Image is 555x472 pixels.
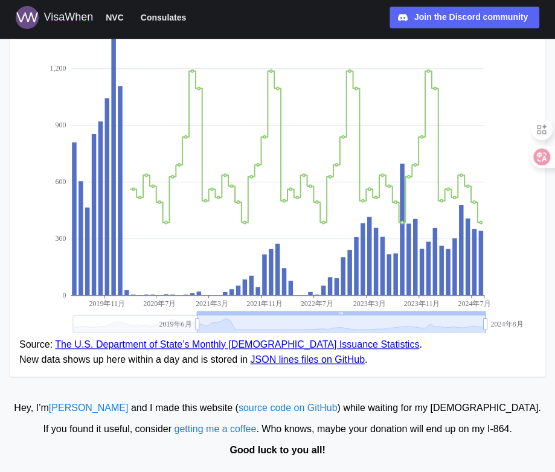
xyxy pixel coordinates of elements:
text: 2023年11月 [404,299,440,308]
text: 2019年11月 [89,299,125,308]
a: getting me a coffee [174,424,256,434]
text: 2024年8月 [490,319,523,328]
a: Logo for VisaWhen VisaWhen [16,6,93,29]
text: 1,200 [50,64,66,72]
text: 300 [56,234,66,243]
text: 600 [56,177,66,186]
a: [PERSON_NAME] [49,403,129,413]
img: Logo for VisaWhen [16,6,39,29]
text: 2024年7月 [458,299,490,308]
div: Good luck to you all! [6,443,549,458]
button: NVC [100,10,129,25]
text: 2021年11月 [246,299,283,308]
text: 2020年7月 [143,299,176,308]
text: 2019年6月 [159,319,192,328]
div: VisaWhen [43,9,93,26]
text: 900 [56,121,66,129]
figcaption: Source: . New data shows up here within a day and is stored in . [19,337,536,368]
a: The U.S. Department of State’s Monthly [DEMOGRAPHIC_DATA] Issuance Statistics [55,339,419,349]
text: 2021年3月 [196,299,228,308]
a: JSON lines files on GitHub [250,354,364,365]
div: Hey, I’m and I made this website ( ) while waiting for my [DEMOGRAPHIC_DATA]. [6,401,549,416]
text: 0 [63,291,66,299]
text: 2022年7月 [301,299,333,308]
span: NVC [106,10,124,25]
span: Consulates [141,10,186,25]
div: If you found it useful, consider . Who knows, maybe your donation will end up on my I‑864. [6,422,549,437]
div: Join the Discord community [414,11,528,24]
button: Consulates [135,10,191,25]
text: 2023年3月 [353,299,386,308]
a: Join the Discord community [390,7,539,28]
a: source code on GitHub [239,403,338,413]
